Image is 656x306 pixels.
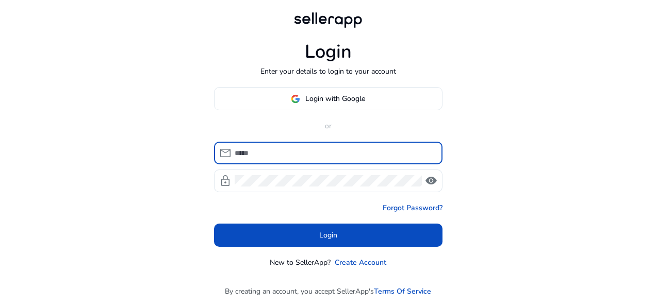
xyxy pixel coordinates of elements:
[270,257,331,268] p: New to SellerApp?
[305,93,365,104] span: Login with Google
[305,41,352,63] h1: Login
[383,202,442,213] a: Forgot Password?
[335,257,386,268] a: Create Account
[425,175,437,187] span: visibility
[291,94,300,104] img: google-logo.svg
[219,175,232,187] span: lock
[214,224,442,247] button: Login
[214,121,442,131] p: or
[260,66,396,77] p: Enter your details to login to your account
[374,286,431,297] a: Terms Of Service
[219,147,232,159] span: mail
[319,230,337,241] span: Login
[214,87,442,110] button: Login with Google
